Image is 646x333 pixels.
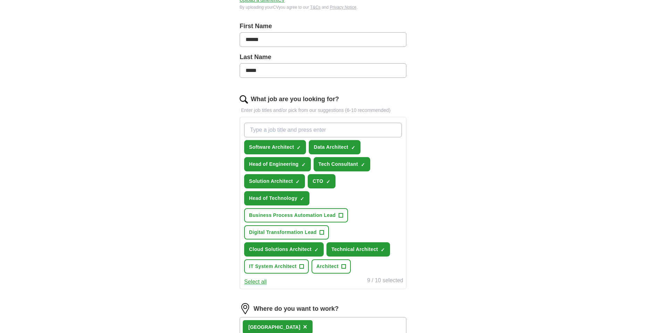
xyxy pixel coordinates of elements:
[244,278,267,286] button: Select all
[381,247,385,253] span: ✓
[330,5,357,10] a: Privacy Notice
[244,191,309,205] button: Head of Technology✓
[249,246,312,253] span: Cloud Solutions Architect
[367,276,403,286] div: 9 / 10 selected
[310,5,321,10] a: T&Cs
[303,322,307,332] button: ×
[240,107,406,114] p: Enter job titles and/or pick from our suggestions (6-10 recommended)
[308,174,335,188] button: CTO✓
[251,95,339,104] label: What job are you looking for?
[300,196,304,202] span: ✓
[248,324,300,331] div: [GEOGRAPHIC_DATA]
[303,323,307,331] span: ×
[244,242,324,257] button: Cloud Solutions Architect✓
[301,162,306,168] span: ✓
[249,161,299,168] span: Head of Engineering
[309,140,360,154] button: Data Architect✓
[240,4,406,10] div: By uploading your CV you agree to our and .
[240,303,251,314] img: location.png
[249,212,336,219] span: Business Process Automation Lead
[316,263,339,270] span: Architect
[249,144,294,151] span: Software Architect
[244,157,311,171] button: Head of Engineering✓
[331,246,378,253] span: Technical Architect
[318,161,358,168] span: Tech Consultant
[240,52,406,62] label: Last Name
[244,140,306,154] button: Software Architect✓
[244,225,329,239] button: Digital Transformation Lead
[244,123,402,137] input: Type a job title and press enter
[313,178,323,185] span: CTO
[254,304,339,314] label: Where do you want to work?
[326,242,390,257] button: Technical Architect✓
[351,145,355,151] span: ✓
[249,195,297,202] span: Head of Technology
[312,259,351,274] button: Architect
[244,208,348,222] button: Business Process Automation Lead
[314,144,348,151] span: Data Architect
[249,229,317,236] span: Digital Transformation Lead
[240,22,406,31] label: First Name
[297,145,301,151] span: ✓
[314,247,318,253] span: ✓
[249,178,293,185] span: Solution Architect
[296,179,300,185] span: ✓
[326,179,330,185] span: ✓
[249,263,297,270] span: IT System Architect
[244,259,309,274] button: IT System Architect
[244,174,305,188] button: Solution Architect✓
[361,162,365,168] span: ✓
[240,95,248,104] img: search.png
[314,157,370,171] button: Tech Consultant✓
